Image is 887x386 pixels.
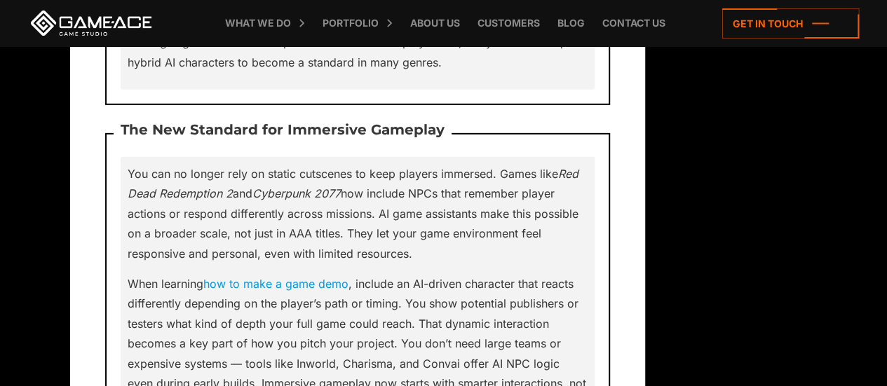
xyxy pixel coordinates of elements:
[722,8,859,39] a: Get in touch
[114,115,452,144] h3: The New Standard for Immersive Gameplay
[252,186,341,200] em: Cyberpunk 2077
[203,277,348,291] a: how to make a game demo
[128,164,588,263] p: You can no longer rely on static cutscenes to keep players immersed. Games like and now include N...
